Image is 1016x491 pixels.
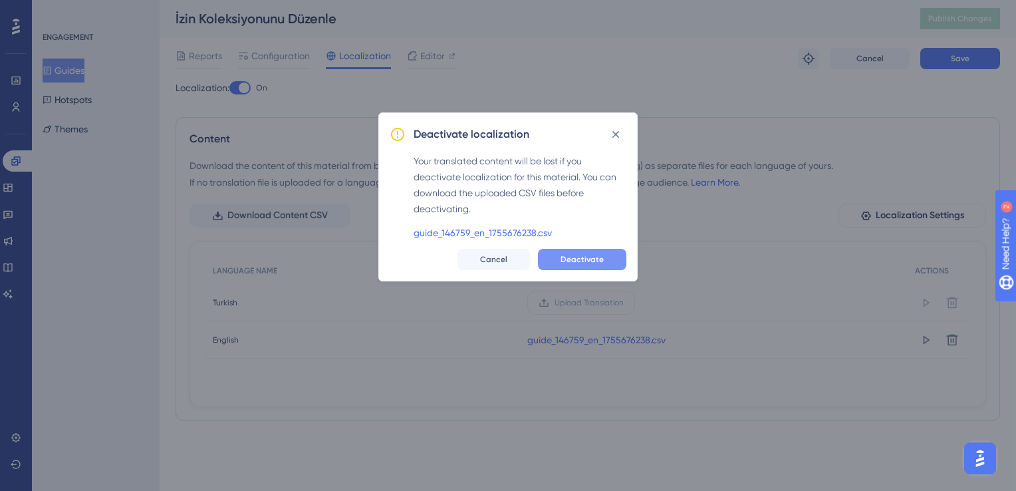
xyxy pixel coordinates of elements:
div: 2 [92,7,96,17]
h2: Deactivate localization [414,126,529,142]
span: Need Help? [31,3,83,19]
div: Your translated content will be lost if you deactivate localization for this material. You can do... [414,153,626,217]
a: guide_146759_en_1755676238.csv [414,225,552,241]
span: Cancel [480,254,507,265]
span: Deactivate [561,254,604,265]
iframe: UserGuiding AI Assistant Launcher [960,438,1000,478]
